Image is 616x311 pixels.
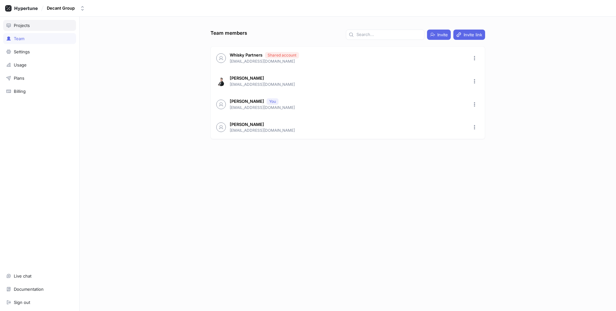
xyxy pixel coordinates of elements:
a: Settings [3,46,76,57]
a: Documentation [3,284,76,295]
div: Plans [14,76,24,81]
p: [EMAIL_ADDRESS][DOMAIN_NAME] [230,128,466,133]
input: Search... [356,31,422,38]
a: Plans [3,73,76,84]
button: Invite [427,30,451,40]
a: Team [3,33,76,44]
img: User [216,76,226,86]
div: Usage [14,62,27,67]
button: Decant Group [44,3,88,13]
p: [EMAIL_ADDRESS][DOMAIN_NAME] [230,82,466,87]
p: [PERSON_NAME] [230,98,264,105]
a: Billing [3,86,76,97]
button: Invite link [453,30,485,40]
p: [PERSON_NAME] [230,75,264,82]
div: Documentation [14,287,44,292]
div: Billing [14,89,26,94]
div: Team [14,36,24,41]
span: Invite link [464,33,482,37]
div: You [269,99,276,104]
p: Team members [210,30,247,37]
div: Projects [14,23,30,28]
div: Live chat [14,273,31,279]
div: Sign out [14,300,30,305]
p: [PERSON_NAME] [230,121,264,128]
a: Usage [3,59,76,70]
p: [EMAIL_ADDRESS][DOMAIN_NAME] [230,58,466,64]
a: Projects [3,20,76,31]
div: Settings [14,49,30,54]
p: [EMAIL_ADDRESS][DOMAIN_NAME] [230,105,466,111]
div: Decant Group [47,5,75,11]
span: Invite [437,33,448,37]
p: Whisky Partners [230,52,262,58]
div: Shared account [268,52,296,58]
